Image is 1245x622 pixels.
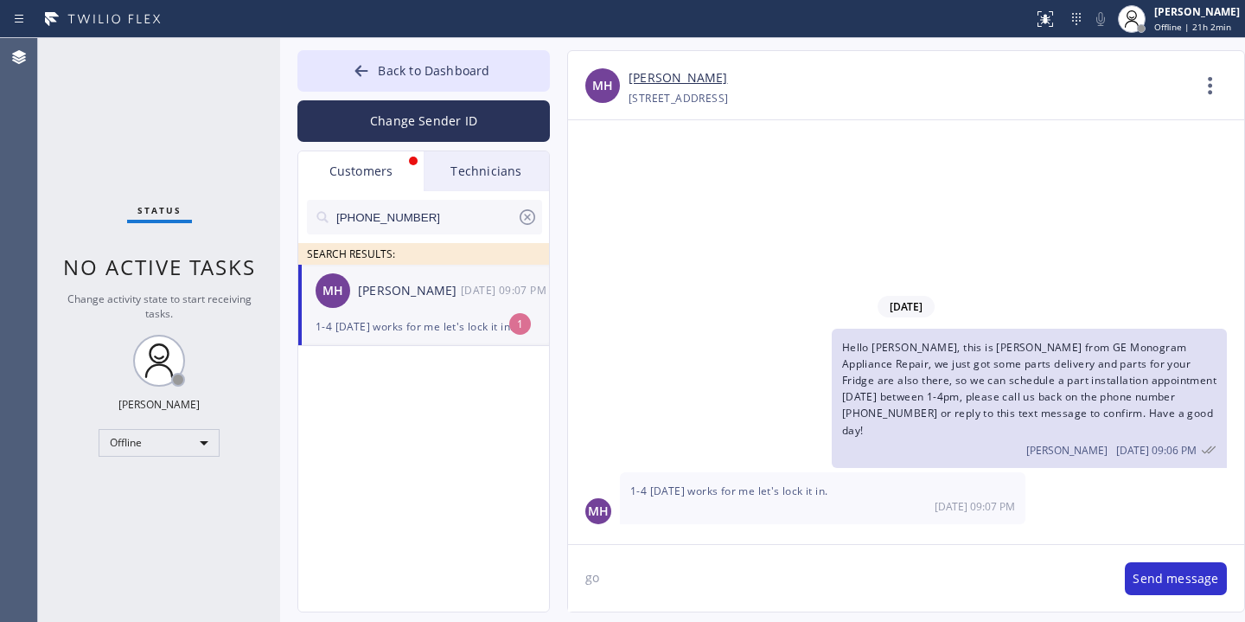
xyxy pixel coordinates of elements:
[378,62,489,79] span: Back to Dashboard
[620,472,1025,524] div: 09/25/2025 9:07 AM
[509,313,531,335] div: 1
[842,340,1216,438] span: Hello [PERSON_NAME], this is [PERSON_NAME] from GE Monogram Appliance Repair, we just got some pa...
[1026,443,1108,458] span: [PERSON_NAME]
[461,280,551,300] div: 09/25/2025 9:07 AM
[424,151,549,191] div: Technicians
[322,281,343,301] span: MH
[1089,7,1113,31] button: Mute
[629,88,728,108] div: [STREET_ADDRESS]
[307,247,395,261] span: SEARCH RESULTS:
[297,100,550,142] button: Change Sender ID
[588,502,609,522] span: MH
[592,76,613,96] span: MH
[1116,443,1197,458] span: [DATE] 09:06 PM
[935,499,1015,514] span: [DATE] 09:07 PM
[1154,4,1240,19] div: [PERSON_NAME]
[878,296,935,317] span: [DATE]
[298,151,424,191] div: Customers
[832,329,1227,468] div: 09/25/2025 9:06 AM
[297,50,550,92] button: Back to Dashboard
[118,397,200,412] div: [PERSON_NAME]
[316,317,532,337] div: 1-4 [DATE] works for me let's lock it in.
[1125,562,1227,595] button: Send message
[630,484,827,498] span: 1-4 [DATE] works for me let's lock it in.
[568,545,1108,612] textarea: goo
[99,429,220,457] div: Offline
[358,281,461,301] div: [PERSON_NAME]
[67,292,252,321] span: Change activity state to start receiving tasks.
[1154,21,1231,33] span: Offline | 21h 2min
[335,200,517,234] input: Search
[629,68,727,88] a: [PERSON_NAME]
[63,253,256,281] span: No active tasks
[137,204,182,216] span: Status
